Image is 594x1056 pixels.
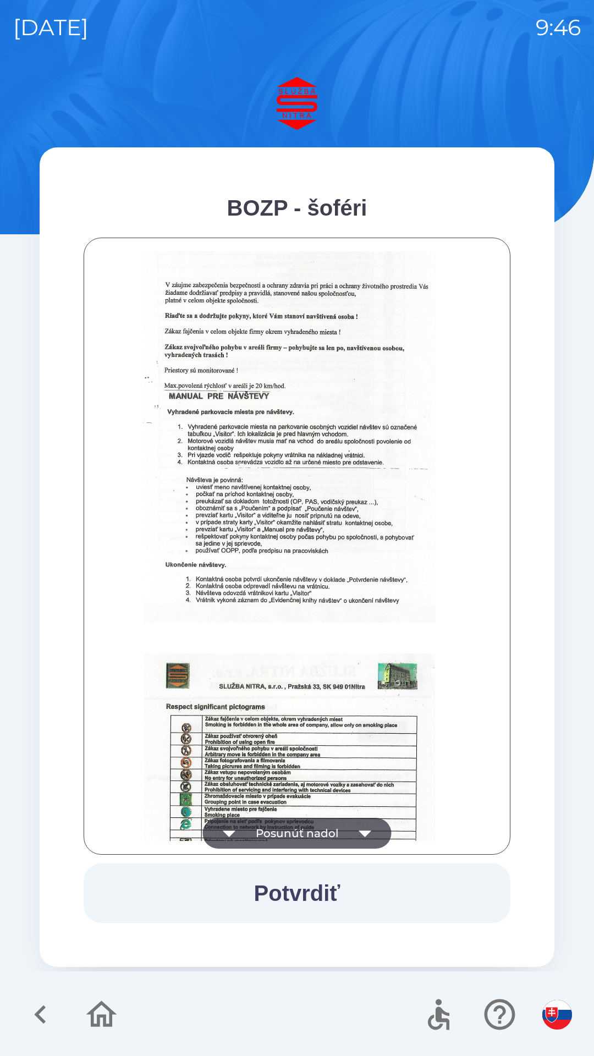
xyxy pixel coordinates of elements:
[203,818,392,849] button: Posunúť nadol
[84,864,510,923] button: Potvrdiť
[13,11,89,44] p: [DATE]
[40,77,554,130] img: Logo
[542,1000,572,1030] img: sk flag
[84,191,510,224] div: BOZP - šoféri
[536,11,581,44] p: 9:46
